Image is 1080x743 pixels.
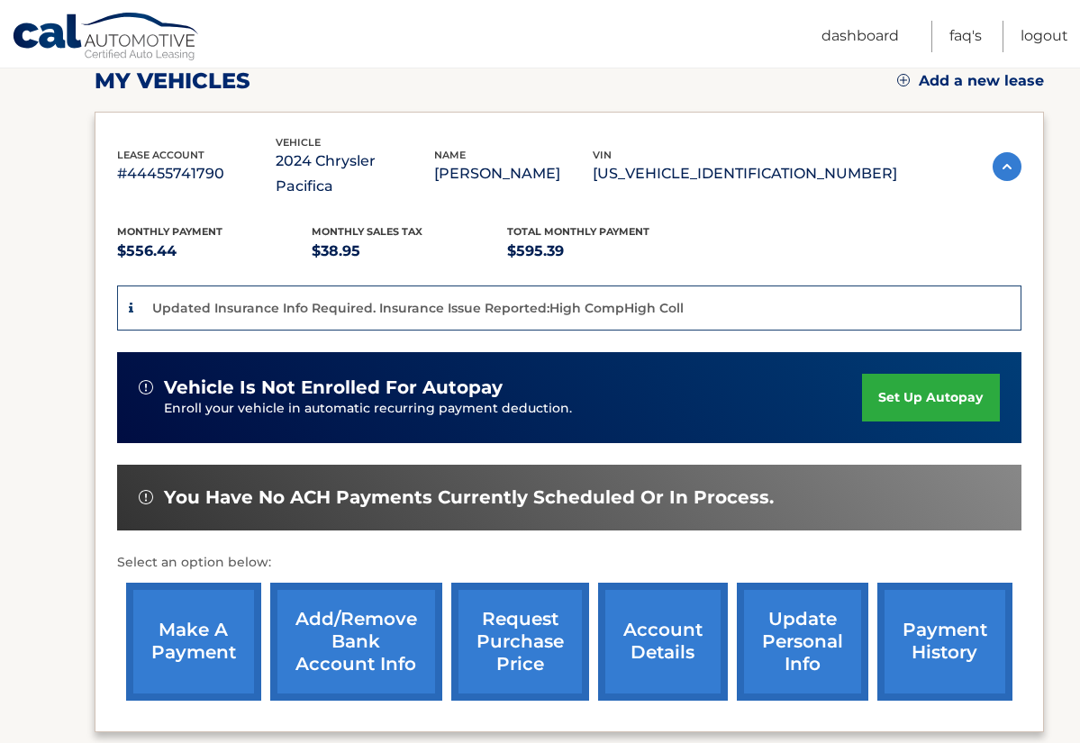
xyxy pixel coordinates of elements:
p: Updated Insurance Info Required. Insurance Issue Reported:High CompHigh Coll [152,300,684,316]
h2: my vehicles [95,68,250,95]
span: You have no ACH payments currently scheduled or in process. [164,486,774,509]
span: vehicle [276,136,321,149]
span: vehicle is not enrolled for autopay [164,376,503,399]
a: Add a new lease [897,72,1044,90]
img: alert-white.svg [139,380,153,394]
p: $556.44 [117,239,313,264]
img: alert-white.svg [139,490,153,504]
p: 2024 Chrysler Pacifica [276,149,434,199]
span: lease account [117,149,204,161]
p: #44455741790 [117,161,276,186]
p: $595.39 [507,239,703,264]
img: accordion-active.svg [993,152,1021,181]
a: FAQ's [949,21,982,52]
span: name [434,149,466,161]
span: Monthly Payment [117,225,222,238]
a: account details [598,583,728,701]
a: update personal info [737,583,868,701]
a: Add/Remove bank account info [270,583,442,701]
p: $38.95 [312,239,507,264]
img: add.svg [897,74,910,86]
a: request purchase price [451,583,589,701]
p: [PERSON_NAME] [434,161,593,186]
span: Total Monthly Payment [507,225,649,238]
a: Cal Automotive [12,12,201,64]
a: payment history [877,583,1012,701]
p: Select an option below: [117,552,1021,574]
p: [US_VEHICLE_IDENTIFICATION_NUMBER] [593,161,897,186]
span: Monthly sales Tax [312,225,422,238]
a: set up autopay [862,374,999,421]
a: make a payment [126,583,261,701]
span: vin [593,149,612,161]
p: Enroll your vehicle in automatic recurring payment deduction. [164,399,863,419]
a: Logout [1021,21,1068,52]
a: Dashboard [821,21,899,52]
